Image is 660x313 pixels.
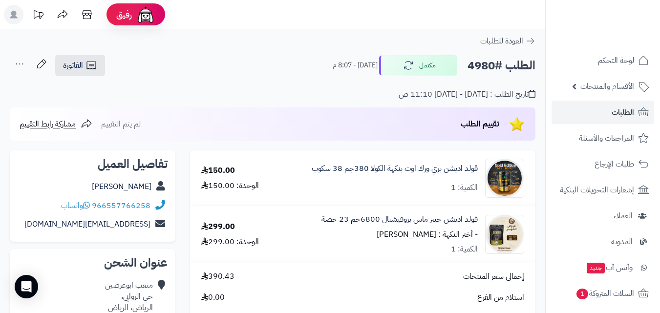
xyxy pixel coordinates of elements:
[611,235,633,249] span: المدونة
[18,257,168,269] h2: عنوان الشحن
[614,209,633,223] span: العملاء
[594,27,651,48] img: logo-2.png
[24,218,150,230] a: [EMAIL_ADDRESS][DOMAIN_NAME]
[379,55,457,76] button: مكتمل
[552,178,654,202] a: إشعارات التحويلات البنكية
[201,180,259,191] div: الوحدة: 150.00
[580,80,634,93] span: الأقسام والمنتجات
[480,35,535,47] a: العودة للطلبات
[552,152,654,176] a: طلبات الإرجاع
[595,157,634,171] span: طلبات الإرجاع
[61,200,90,211] a: واتساب
[552,256,654,279] a: وآتس آبجديد
[399,89,535,100] div: تاريخ الطلب : [DATE] - [DATE] 11:10 ص
[468,56,535,76] h2: الطلب #4980
[486,215,524,254] img: 1743969022-a529624f-85bb-466f-9e69-3b1c1b30cd4c-90x90.jpg
[576,289,588,299] span: 1
[480,35,523,47] span: العودة للطلبات
[201,271,234,282] span: 390.43
[552,282,654,305] a: السلات المتروكة1
[451,182,478,193] div: الكمية: 1
[20,118,76,130] span: مشاركة رابط التقييم
[552,230,654,253] a: المدونة
[55,55,105,76] a: الفاتورة
[598,54,634,67] span: لوحة التحكم
[486,159,524,198] img: 1690316179-pre%20gold%20cola-90x90.jpg
[201,165,235,176] div: 150.00
[612,105,634,119] span: الطلبات
[560,183,634,197] span: إشعارات التحويلات البنكية
[201,236,259,248] div: الوحدة: 299.00
[26,5,50,27] a: تحديثات المنصة
[63,60,83,71] span: الفاتورة
[201,221,235,232] div: 299.00
[461,118,499,130] span: تقييم الطلب
[377,229,478,240] small: - أختر النكهة : [PERSON_NAME]
[575,287,634,300] span: السلات المتروكة
[312,163,478,174] a: قولد اديشن بري ورك اوت بنكهة الكولا 380جم 38 سكوب
[136,5,155,24] img: ai-face.png
[201,292,225,303] span: 0.00
[116,9,132,21] span: رفيق
[18,158,168,170] h2: تفاصيل العميل
[587,263,605,273] span: جديد
[477,292,524,303] span: استلام من الفرع
[15,275,38,298] div: Open Intercom Messenger
[586,261,633,274] span: وآتس آب
[463,271,524,282] span: إجمالي سعر المنتجات
[579,131,634,145] span: المراجعات والأسئلة
[552,49,654,72] a: لوحة التحكم
[20,118,92,130] a: مشاركة رابط التقييم
[552,101,654,124] a: الطلبات
[552,204,654,228] a: العملاء
[101,118,141,130] span: لم يتم التقييم
[451,244,478,255] div: الكمية: 1
[321,214,478,225] a: قولد اديشن جينر ماس بروفيشنال 6800جم 23 حصة
[552,126,654,150] a: المراجعات والأسئلة
[333,61,378,70] small: [DATE] - 8:07 م
[92,200,150,211] a: 966557766258
[92,181,151,192] a: [PERSON_NAME]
